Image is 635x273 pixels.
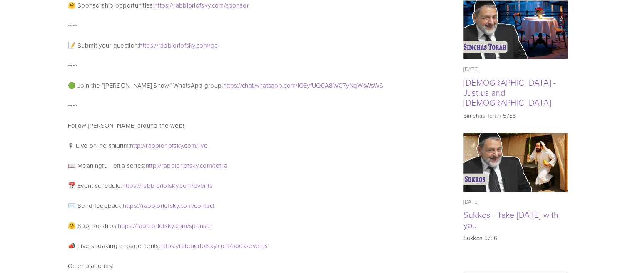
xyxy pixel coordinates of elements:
span: / [196,141,198,150]
p: Sukkos 5786 [463,234,568,242]
span: com [197,41,209,50]
span: . [195,41,197,50]
span: com [179,181,192,190]
span: http [146,161,157,170]
span: https [139,41,153,50]
span: :// [168,1,173,10]
p: ✉️ Send feedback: [68,201,443,211]
span: / [212,161,214,170]
span: https [223,81,237,90]
a: https://rabbiorlofsky.com/sponsor [154,1,249,10]
span: :// [153,41,158,50]
span: rabbiorlofsky [146,141,183,150]
span: sponsor [189,221,212,230]
a: [DEMOGRAPHIC_DATA] - Just us and [DEMOGRAPHIC_DATA] [463,76,556,108]
span: com [218,241,230,250]
a: Sukkos - Take Yom Kippur with you [463,133,568,192]
p: ~~~ [68,20,443,30]
a: Sukkos - Take [DATE] with you [463,209,559,230]
span: https [123,201,137,210]
p: Follow [PERSON_NAME] around the web! [68,121,443,131]
span: - [247,241,249,250]
span: book [232,241,247,250]
a: https://rabbiorlofsky.com/events [122,181,213,190]
span: rabbiorlofsky [137,221,174,230]
span: . [254,81,254,90]
time: [DATE] [463,65,479,73]
span: / [187,221,189,230]
span: :// [174,241,179,250]
img: Sukkos - Take Yom Kippur with you [463,133,568,192]
a: https://rabbiorlofsky.com/contact [123,201,214,210]
span: / [296,81,297,90]
span: . [183,141,184,150]
a: https://chat.whatsapp.com/IOEyfUQ0A8WC7yNqWsWsWS [223,81,383,90]
span: . [178,181,179,190]
span: rabbiorlofsky [162,161,199,170]
span: rabbiorlofsky [142,201,179,210]
p: 🤗 Sponsorships: [68,221,443,231]
p: 📝 Submit your question: [68,40,443,51]
span: https [154,1,169,10]
span: / [229,241,231,250]
span: com [180,201,192,210]
a: https://rabbiorlofsky.com/book-events [160,241,268,250]
span: IOEyfUQ0A8WC7yNqWsWsWS [297,81,383,90]
span: / [192,181,193,190]
span: / [209,41,210,50]
span: :// [141,141,146,150]
span: . [210,1,212,10]
span: com [212,1,224,10]
span: :// [157,161,162,170]
span: events [193,181,212,190]
a: Simchas Torah - Just us and Hashem [463,0,568,59]
span: https [118,221,132,230]
span: qa [210,41,218,50]
p: 📖 Meaningful Tefila series: [68,161,443,171]
span: . [282,81,284,90]
span: :// [137,201,142,210]
span: com [175,221,187,230]
p: ~~~ [68,101,443,111]
span: . [174,221,175,230]
span: rabbiorlofsky [141,181,178,190]
span: :// [136,181,141,190]
p: 🟢 Join the “[PERSON_NAME] Show” WhatsApp group: [68,81,443,91]
span: / [224,1,225,10]
span: events [249,241,268,250]
span: rabbiorlofsky [158,41,195,50]
p: Other platforms: [68,261,443,271]
span: contact [194,201,214,210]
span: live [198,141,208,150]
span: http [130,141,141,150]
span: whatsapp [255,81,282,90]
span: . [179,201,180,210]
span: :// [237,81,242,90]
span: :// [132,221,137,230]
span: tefila [214,161,227,170]
a: https://rabbiorlofsky.com/qa [139,41,217,50]
a: http://rabbiorlofsky.com/tefila [146,161,227,170]
p: ~~~ [68,61,443,71]
span: com [200,161,212,170]
a: https://rabbiorlofsky.com/sponsor [118,221,212,230]
span: / [192,201,194,210]
span: com [184,141,196,150]
span: . [216,241,217,250]
p: 🎙 Live online shiurim: [68,141,443,151]
span: . [199,161,200,170]
p: 📅 Event schedule: [68,181,443,191]
span: rabbiorlofsky [173,1,210,10]
p: 🤗 Sponsorship opportunities: [68,0,443,10]
span: https [160,241,174,250]
p: 📣 Live speaking engagements: [68,241,443,251]
img: Simchas Torah - Just us and Hashem [463,0,568,59]
span: chat [242,81,254,90]
span: com [284,81,296,90]
p: Simchas Torah 5786 [463,111,568,120]
time: [DATE] [463,198,479,205]
span: sponsor [226,1,249,10]
a: http://rabbiorlofsky.com/live [130,141,208,150]
span: https [122,181,137,190]
span: rabbiorlofsky [179,241,216,250]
